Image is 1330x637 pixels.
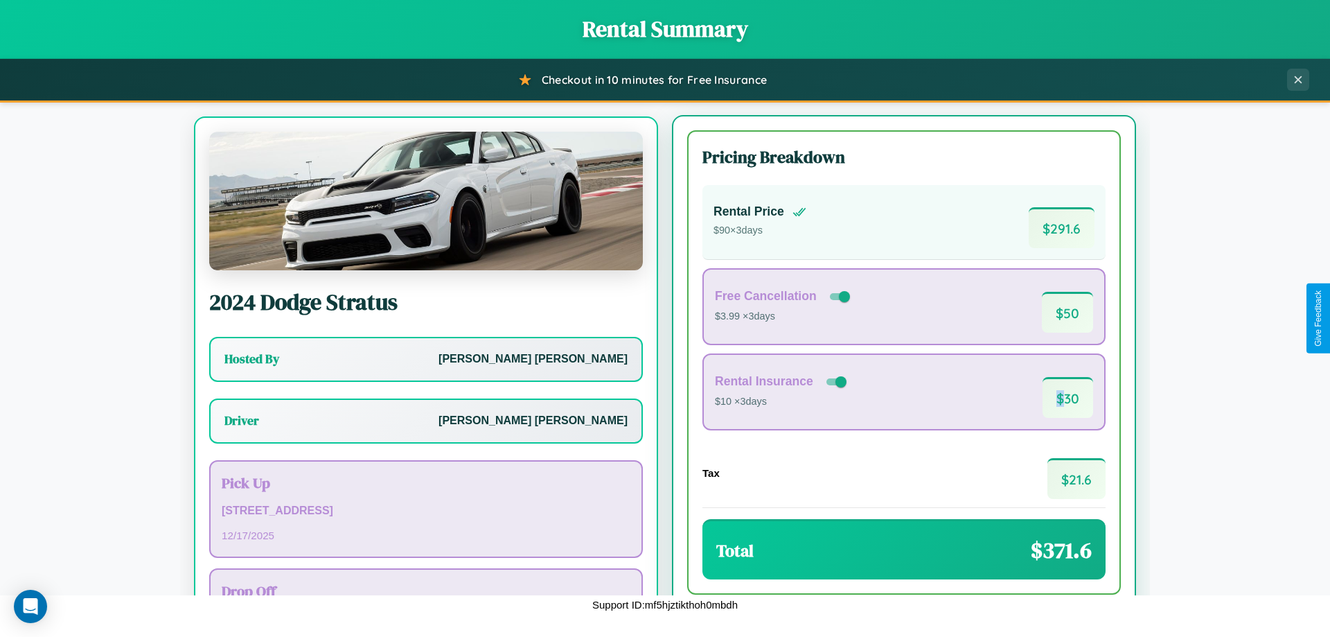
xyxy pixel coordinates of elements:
h3: Pick Up [222,473,630,493]
p: $10 × 3 days [715,393,849,411]
h3: Hosted By [224,351,279,367]
p: 12 / 17 / 2025 [222,526,630,545]
h4: Tax [702,467,720,479]
span: $ 30 [1043,377,1093,418]
div: Give Feedback [1313,290,1323,347]
h4: Free Cancellation [715,289,817,304]
h4: Rental Insurance [715,374,813,389]
p: [PERSON_NAME] [PERSON_NAME] [438,349,628,369]
span: $ 291.6 [1029,207,1094,248]
span: $ 21.6 [1047,458,1106,499]
p: [STREET_ADDRESS] [222,501,630,521]
h3: Driver [224,412,259,429]
h2: 2024 Dodge Stratus [209,287,643,317]
h4: Rental Price [713,204,784,219]
span: Checkout in 10 minutes for Free Insurance [542,73,767,87]
span: $ 50 [1042,292,1093,333]
p: $ 90 × 3 days [713,222,806,240]
h3: Total [716,539,754,562]
span: $ 371.6 [1031,535,1092,566]
img: Dodge Stratus [209,132,643,270]
p: Support ID: mf5hjztikthoh0mbdh [592,595,738,614]
h3: Drop Off [222,581,630,601]
h3: Pricing Breakdown [702,146,1106,168]
div: Open Intercom Messenger [14,590,47,623]
p: [PERSON_NAME] [PERSON_NAME] [438,411,628,431]
h1: Rental Summary [14,14,1316,44]
p: $3.99 × 3 days [715,308,853,326]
